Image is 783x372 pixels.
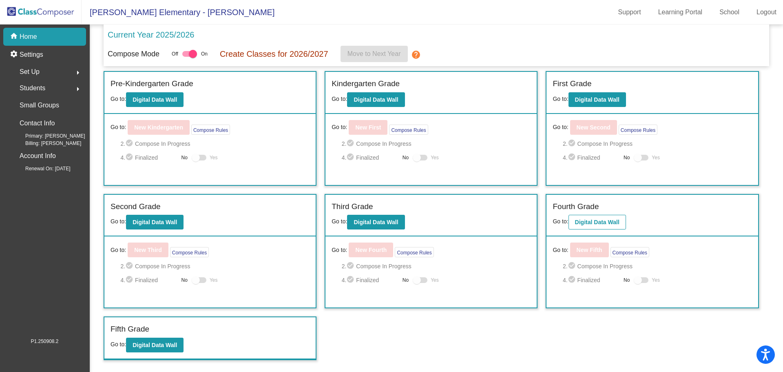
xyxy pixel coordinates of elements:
button: New First [349,120,387,135]
span: Students [20,82,45,94]
span: Yes [210,275,218,285]
b: Digital Data Wall [575,219,619,225]
mat-icon: check_circle [568,275,577,285]
button: Compose Rules [170,247,209,257]
span: Yes [210,153,218,163]
p: Compose Mode [108,49,159,60]
span: 4. Finalized [563,153,619,163]
mat-icon: check_circle [346,139,356,149]
label: Fourth Grade [553,201,599,213]
span: 2. Compose In Progress [563,261,752,271]
span: Renewal On: [DATE] [12,165,70,172]
span: 4. Finalized [342,275,398,285]
button: Digital Data Wall [568,92,626,107]
b: Digital Data Wall [575,96,619,103]
button: Compose Rules [389,125,428,135]
label: Fifth Grade [111,323,149,335]
span: 2. Compose In Progress [342,261,531,271]
label: Third Grade [332,201,373,213]
span: Go to: [553,246,568,254]
span: 2. Compose In Progress [342,139,531,149]
b: New Fourth [355,247,387,253]
button: Digital Data Wall [126,92,184,107]
p: Contact Info [20,118,55,129]
span: Go to: [111,246,126,254]
span: No [181,276,188,284]
button: New Fourth [349,243,393,257]
button: Digital Data Wall [347,92,405,107]
span: Go to: [553,96,568,102]
b: Digital Data Wall [354,96,398,103]
span: Go to: [553,123,568,131]
span: Go to: [332,246,347,254]
a: Logout [750,6,783,19]
span: 4. Finalized [120,153,177,163]
span: Billing: [PERSON_NAME] [12,140,81,147]
span: [PERSON_NAME] Elementary - [PERSON_NAME] [82,6,274,19]
span: Yes [652,275,660,285]
button: Digital Data Wall [568,215,626,229]
mat-icon: settings [10,50,20,60]
span: Go to: [332,96,347,102]
button: Compose Rules [191,125,230,135]
label: First Grade [553,78,591,90]
mat-icon: check_circle [125,275,135,285]
span: Go to: [111,341,126,347]
span: Primary: [PERSON_NAME] [12,132,85,140]
mat-icon: check_circle [125,139,135,149]
a: Support [612,6,648,19]
mat-icon: arrow_right [73,84,83,94]
span: No [403,276,409,284]
span: Go to: [111,218,126,225]
span: 4. Finalized [342,153,398,163]
mat-icon: arrow_right [73,68,83,78]
span: 2. Compose In Progress [120,261,310,271]
mat-icon: check_circle [346,275,356,285]
b: Digital Data Wall [354,219,398,225]
mat-icon: check_circle [568,261,577,271]
button: New Second [570,120,617,135]
span: No [624,154,630,161]
b: Digital Data Wall [133,342,177,348]
span: Yes [431,153,439,163]
p: Current Year 2025/2026 [108,29,194,41]
p: Create Classes for 2026/2027 [220,48,328,60]
b: New Fifth [577,247,602,253]
mat-icon: check_circle [346,261,356,271]
button: Move to Next Year [341,46,408,62]
button: New Third [128,243,168,257]
button: New Fifth [570,243,609,257]
p: Account Info [20,150,56,162]
button: Digital Data Wall [126,215,184,229]
span: 4. Finalized [563,275,619,285]
span: Off [172,50,178,58]
span: No [403,154,409,161]
a: School [713,6,746,19]
span: 4. Finalized [120,275,177,285]
span: Go to: [111,123,126,131]
b: New Third [134,247,162,253]
span: Set Up [20,66,40,78]
mat-icon: check_circle [346,153,356,163]
span: Move to Next Year [347,50,401,57]
span: Go to: [332,218,347,225]
mat-icon: help [411,50,421,60]
button: Compose Rules [395,247,434,257]
mat-icon: check_circle [125,153,135,163]
button: Digital Data Wall [347,215,405,229]
label: Kindergarten Grade [332,78,400,90]
span: Yes [431,275,439,285]
button: Compose Rules [619,125,657,135]
label: Pre-Kindergarten Grade [111,78,193,90]
button: Digital Data Wall [126,338,184,352]
span: Go to: [111,96,126,102]
mat-icon: check_circle [125,261,135,271]
span: Go to: [332,123,347,131]
a: Learning Portal [652,6,709,19]
span: On [201,50,208,58]
mat-icon: home [10,32,20,42]
mat-icon: check_circle [568,139,577,149]
span: Yes [652,153,660,163]
span: No [624,276,630,284]
b: Digital Data Wall [133,219,177,225]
